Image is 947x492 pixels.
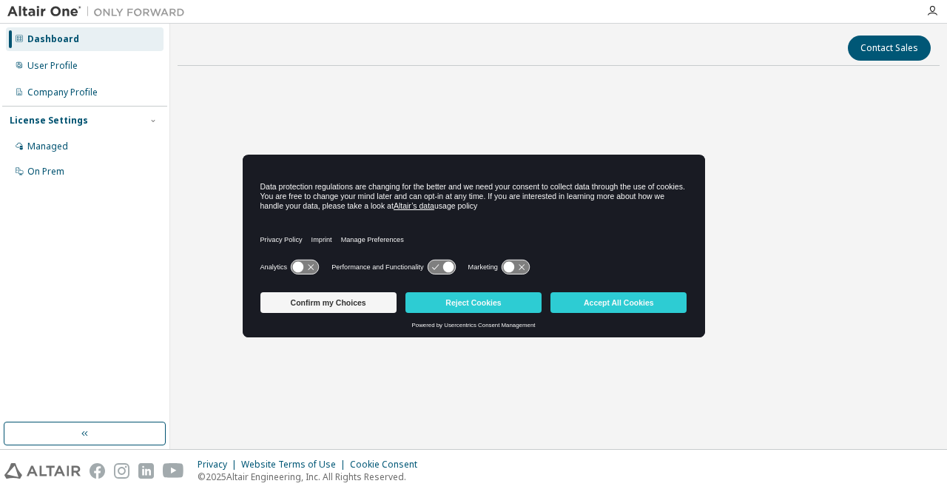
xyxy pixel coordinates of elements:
img: youtube.svg [163,463,184,479]
img: linkedin.svg [138,463,154,479]
p: © 2025 Altair Engineering, Inc. All Rights Reserved. [198,471,426,483]
img: instagram.svg [114,463,129,479]
div: Managed [27,141,68,152]
img: Altair One [7,4,192,19]
div: Privacy [198,459,241,471]
div: On Prem [27,166,64,178]
img: altair_logo.svg [4,463,81,479]
div: Dashboard [27,33,79,45]
div: User Profile [27,60,78,72]
button: Contact Sales [848,36,931,61]
img: facebook.svg [90,463,105,479]
div: License Settings [10,115,88,127]
div: Cookie Consent [350,459,426,471]
div: Website Terms of Use [241,459,350,471]
div: Company Profile [27,87,98,98]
